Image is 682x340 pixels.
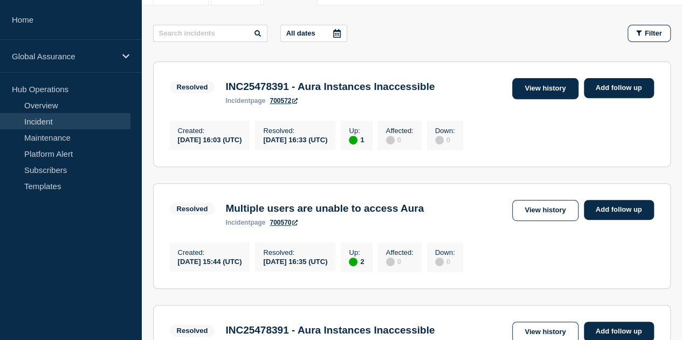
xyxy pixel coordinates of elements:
[225,81,435,93] h3: INC25478391 - Aura Instances Inaccessible
[286,29,315,37] p: All dates
[263,135,327,144] div: [DATE] 16:33 (UTC)
[386,127,414,135] p: Affected :
[263,127,327,135] p: Resolved :
[628,25,671,42] button: Filter
[170,81,215,93] span: Resolved
[225,203,424,214] h3: Multiple users are unable to access Aura
[178,256,242,266] div: [DATE] 15:44 (UTC)
[349,127,364,135] p: Up :
[645,29,662,37] span: Filter
[435,258,444,266] div: disabled
[263,256,327,266] div: [DATE] 16:35 (UTC)
[435,256,455,266] div: 0
[280,25,347,42] button: All dates
[225,97,250,105] span: incident
[270,97,298,105] a: 700572
[349,248,364,256] p: Up :
[584,200,654,220] a: Add follow up
[435,136,444,144] div: disabled
[153,25,267,42] input: Search incidents
[225,97,265,105] p: page
[386,258,395,266] div: disabled
[435,248,455,256] p: Down :
[225,324,435,336] h3: INC25478391 - Aura Instances Inaccessible
[349,135,364,144] div: 1
[512,200,578,221] a: View history
[512,78,578,99] a: View history
[386,256,414,266] div: 0
[225,219,250,226] span: incident
[178,135,242,144] div: [DATE] 16:03 (UTC)
[386,135,414,144] div: 0
[386,136,395,144] div: disabled
[178,127,242,135] p: Created :
[349,258,357,266] div: up
[386,248,414,256] p: Affected :
[349,256,364,266] div: 2
[263,248,327,256] p: Resolved :
[178,248,242,256] p: Created :
[270,219,298,226] a: 700570
[170,203,215,215] span: Resolved
[170,324,215,337] span: Resolved
[12,52,115,61] p: Global Assurance
[435,127,455,135] p: Down :
[225,219,265,226] p: page
[584,78,654,98] a: Add follow up
[349,136,357,144] div: up
[435,135,455,144] div: 0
